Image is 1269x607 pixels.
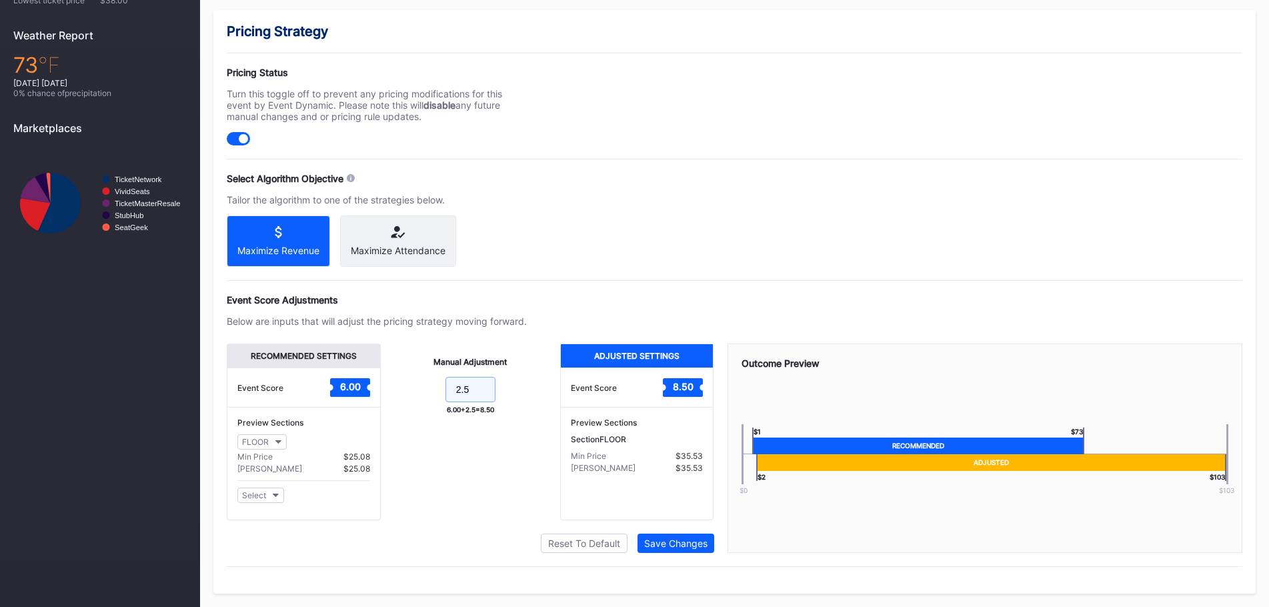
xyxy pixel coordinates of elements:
text: SeatGeek [115,223,148,231]
div: Min Price [571,451,606,461]
button: Save Changes [638,534,714,553]
text: 8.50 [673,381,694,392]
div: $0 [720,486,767,494]
div: Select Algorithm Objective [227,173,343,184]
div: 6.00 + 2.5 = 8.50 [447,406,494,414]
div: $ 1 [752,428,761,438]
div: Adjusted Settings [561,344,714,368]
div: $ 73 [1071,428,1084,438]
div: Pricing Strategy [227,23,1242,39]
div: $25.08 [343,452,370,462]
div: Event Score Adjustments [227,294,1242,306]
button: FLOOR [237,434,287,450]
div: Recommended [752,438,1084,454]
div: Tailor the algorithm to one of the strategies below. [227,194,527,205]
div: Below are inputs that will adjust the pricing strategy moving forward. [227,316,527,327]
span: ℉ [38,52,60,78]
div: Marketplaces [13,121,187,135]
div: $ 103 [1210,471,1226,481]
button: Select [237,488,284,503]
div: Section FLOOR [571,434,704,444]
div: Maximize Revenue [237,245,319,256]
strong: disable [423,99,455,111]
div: Turn this toggle off to prevent any pricing modifications for this event by Event Dynamic. Please... [227,88,527,122]
div: Recommended Settings [227,344,380,368]
div: Outcome Preview [742,358,1229,369]
svg: Chart title [13,145,187,261]
div: $35.53 [676,451,703,461]
div: [PERSON_NAME] [237,464,302,474]
text: 6.00 [339,381,360,392]
div: Preview Sections [571,418,704,428]
div: Event Score [571,383,617,393]
div: Adjusted [756,454,1226,471]
text: TicketNetwork [115,175,162,183]
div: $35.53 [676,463,703,473]
div: Preview Sections [237,418,370,428]
div: [PERSON_NAME] [571,463,636,473]
div: FLOOR [242,437,269,447]
text: StubHub [115,211,144,219]
div: 0 % chance of precipitation [13,88,187,98]
button: Reset To Default [541,534,627,553]
div: $ 2 [756,471,766,481]
div: $ 103 [1203,486,1250,494]
div: Event Score [237,383,283,393]
div: Select [242,490,266,500]
div: [DATE] [DATE] [13,78,187,88]
div: Maximize Attendance [351,245,445,256]
div: $25.08 [343,464,370,474]
div: Min Price [237,452,273,462]
div: Save Changes [644,538,708,549]
div: 73 [13,52,187,78]
text: VividSeats [115,187,150,195]
div: Weather Report [13,29,187,42]
div: Pricing Status [227,67,527,78]
div: Manual Adjustment [433,357,507,367]
div: Reset To Default [548,538,620,549]
text: TicketMasterResale [115,199,180,207]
